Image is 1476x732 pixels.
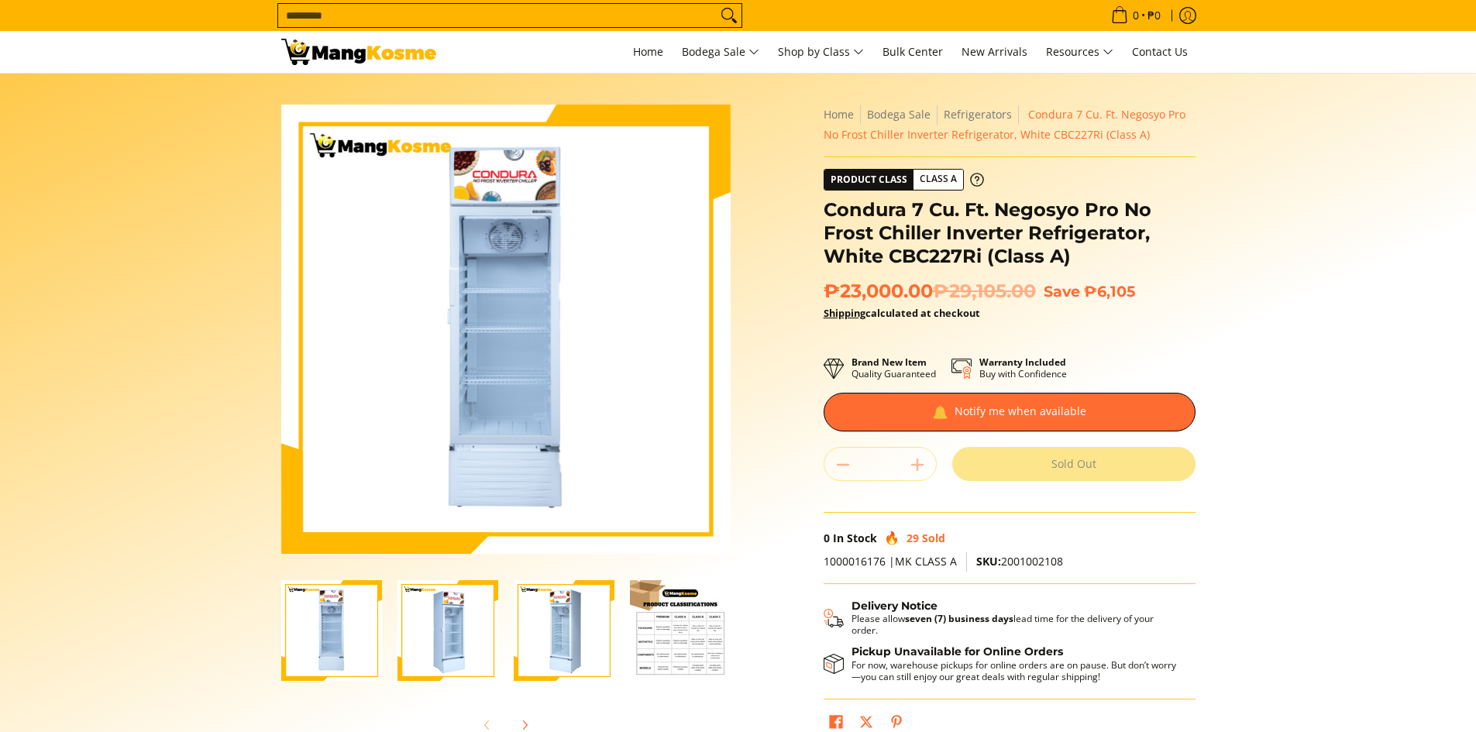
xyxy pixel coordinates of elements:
[778,43,864,62] span: Shop by Class
[1046,43,1113,62] span: Resources
[979,356,1066,369] strong: Warranty Included
[905,612,1013,625] strong: seven (7) business days
[824,107,854,122] a: Home
[824,306,980,320] strong: calculated at checkout
[674,31,767,73] a: Bodega Sale
[979,356,1067,380] p: Buy with Confidence
[397,580,498,681] img: Condura 7 Cu. Ft. Negosyo Pro No Frost Chiller Inverter Refrigerator, White CBC227Ri (Class A)-2
[824,531,830,545] span: 0
[1044,282,1080,301] span: Save
[824,170,913,190] span: Product Class
[1106,7,1165,24] span: •
[770,31,872,73] a: Shop by Class
[852,659,1180,682] p: For now, warehouse pickups for online orders are on pause. But don’t worry—you can still enjoy ou...
[633,44,663,59] span: Home
[867,107,931,122] a: Bodega Sale
[907,531,919,545] span: 29
[514,580,614,681] img: Condura 7 Cu. Ft. Negosyo Pro No Frost Chiller Inverter Refrigerator, White CBC227Ri (Class A)-3
[824,107,1185,142] span: Condura 7 Cu. Ft. Negosyo Pro No Frost Chiller Inverter Refrigerator, White CBC227Ri (Class A)
[824,554,957,569] span: 1000016176 |MK CLASS A
[954,31,1035,73] a: New Arrivals
[933,280,1036,303] del: ₱29,105.00
[630,580,731,681] img: Condura 7 Cu. Ft. Negosyo Pro No Frost Chiller Inverter Refrigerator, White CBC227Ri (Class A)-4
[1132,44,1188,59] span: Contact Us
[833,531,877,545] span: In Stock
[625,31,671,73] a: Home
[976,554,1001,569] span: SKU:
[976,554,1063,569] span: 2001002108
[281,580,382,681] img: Condura 7 Cu. Ft. Negosyo Pro No Frost Chiller Inverter Refrigerator, White CBC227Ri (Class A)-1
[852,599,938,613] strong: Delivery Notice
[717,4,741,27] button: Search
[883,44,943,59] span: Bulk Center
[875,31,951,73] a: Bulk Center
[824,306,865,320] a: Shipping
[962,44,1027,59] span: New Arrivals
[913,170,963,189] span: Class A
[1038,31,1121,73] a: Resources
[1084,282,1135,301] span: ₱6,105
[1145,10,1163,21] span: ₱0
[852,613,1180,636] p: Please allow lead time for the delivery of your order.
[452,31,1196,73] nav: Main Menu
[824,105,1196,145] nav: Breadcrumbs
[852,356,927,369] strong: Brand New Item
[281,105,731,554] img: Condura 7 Cu. Ft. Negosyo Pro No Frost Chiller Inverter Refrigerator, White CBC227Ri (Class A)
[824,600,1180,637] button: Shipping & Delivery
[824,280,1036,303] span: ₱23,000.00
[922,531,945,545] span: Sold
[852,644,1063,658] strong: Pickup Unavailable for Online Orders
[1124,31,1196,73] a: Contact Us
[682,43,759,62] span: Bodega Sale
[824,198,1196,268] h1: Condura 7 Cu. Ft. Negosyo Pro No Frost Chiller Inverter Refrigerator, White CBC227Ri (Class A)
[852,356,936,380] p: Quality Guaranteed
[281,39,436,65] img: Condura 7 Cu. Ft. Negosyo Pro No Frost Chiller Inverter Refrigerator, | Mang Kosme
[1130,10,1141,21] span: 0
[824,169,984,191] a: Product Class Class A
[944,107,1012,122] a: Refrigerators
